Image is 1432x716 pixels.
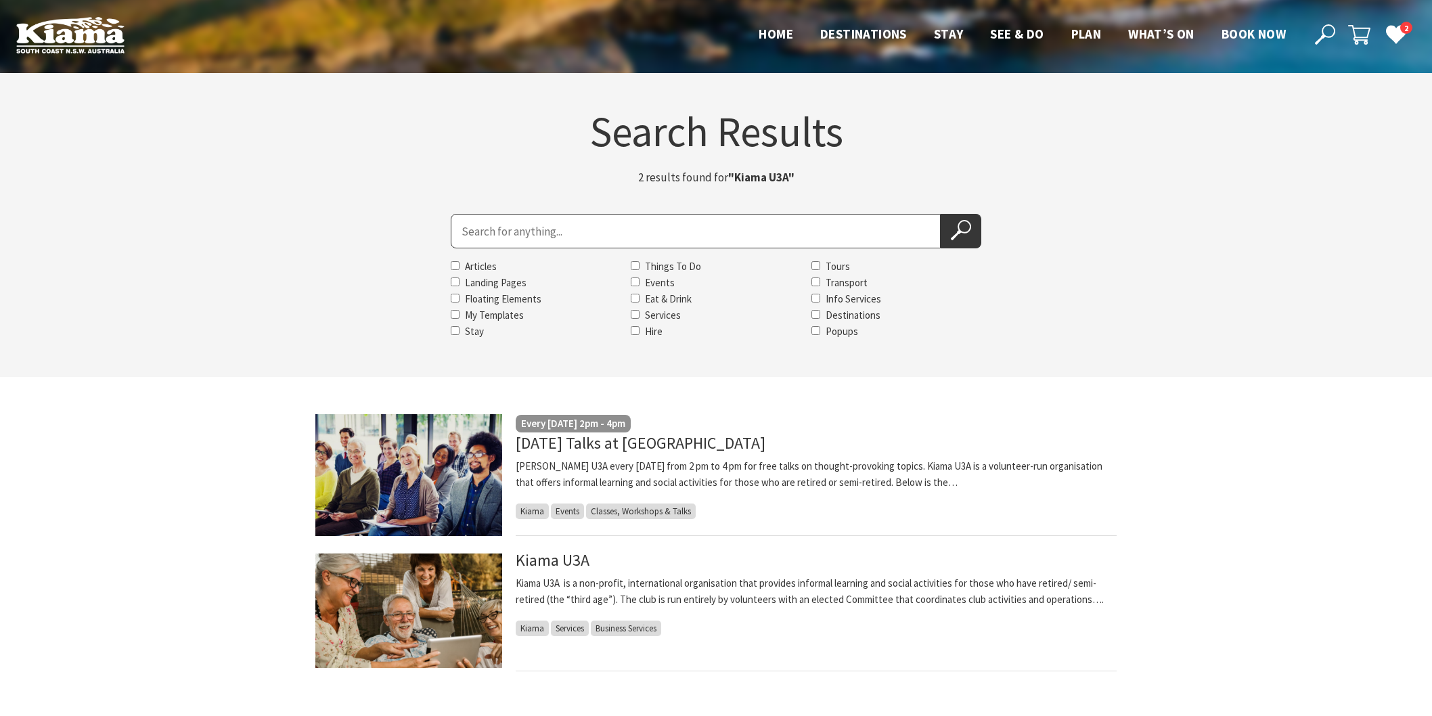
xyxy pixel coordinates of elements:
[820,26,907,42] span: Destinations
[826,292,881,305] label: Info Services
[1400,22,1412,35] span: 2
[516,550,589,570] a: Kiama U3A
[645,260,701,273] label: Things To Do
[826,309,880,321] label: Destinations
[745,24,1299,46] nav: Main Menu
[591,621,661,636] span: Business Services
[1128,26,1194,42] span: What’s On
[521,416,625,432] p: Every [DATE] 2pm - 4pm
[516,575,1117,608] p: Kiama U3A is a non-profit, international organisation that provides informal learning and social ...
[1071,26,1102,42] span: Plan
[516,432,765,453] a: [DATE] Talks at [GEOGRAPHIC_DATA]
[551,621,589,636] span: Services
[826,325,858,338] label: Popups
[465,325,484,338] label: Stay
[315,110,1117,152] h1: Search Results
[645,309,681,321] label: Services
[516,504,549,519] span: Kiama
[516,621,549,636] span: Kiama
[826,260,850,273] label: Tours
[645,292,692,305] label: Eat & Drink
[1385,24,1406,44] a: 2
[465,276,527,289] label: Landing Pages
[451,214,941,248] input: Search for:
[826,276,868,289] label: Transport
[465,292,541,305] label: Floating Elements
[547,169,885,187] p: 2 results found for
[465,260,497,273] label: Articles
[516,458,1117,491] p: [PERSON_NAME] U3A every [DATE] from 2 pm to 4 pm for free talks on thought-provoking topics. Kiam...
[934,26,964,42] span: Stay
[1222,26,1286,42] span: Book now
[728,170,795,185] strong: "Kiama U3A"
[990,26,1044,42] span: See & Do
[645,276,675,289] label: Events
[465,309,524,321] label: My Templates
[645,325,663,338] label: Hire
[16,16,125,53] img: Kiama Logo
[586,504,696,519] span: Classes, Workshops & Talks
[551,504,584,519] span: Events
[759,26,793,42] span: Home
